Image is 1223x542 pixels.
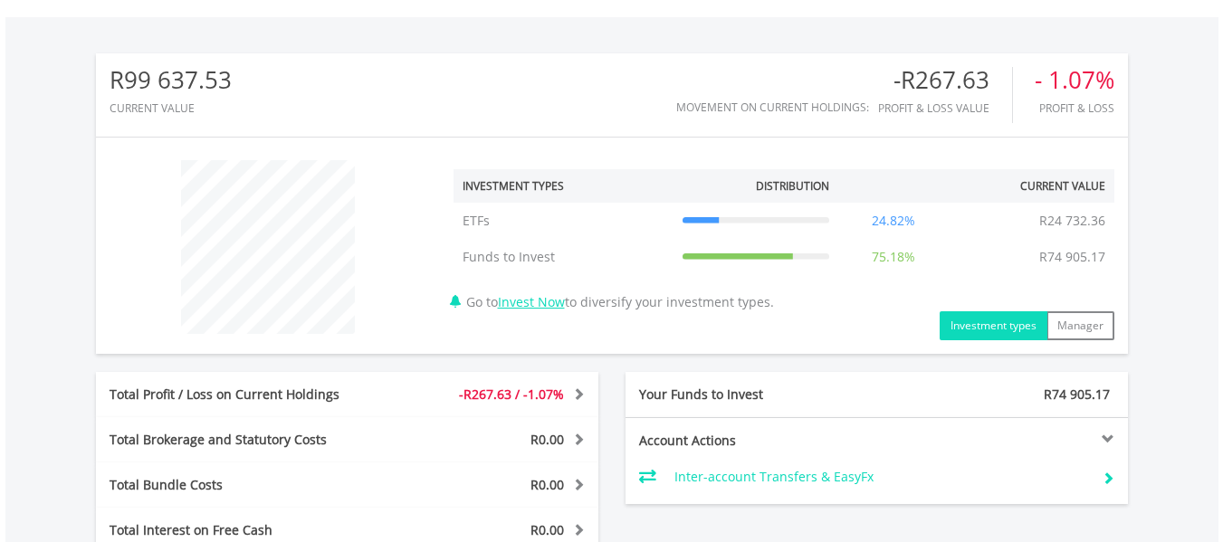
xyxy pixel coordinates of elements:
div: Your Funds to Invest [626,385,877,404]
td: R74 905.17 [1030,239,1114,275]
span: R0.00 [530,476,564,493]
div: CURRENT VALUE [110,102,232,114]
button: Manager [1046,311,1114,340]
td: ETFs [454,203,674,239]
td: Inter-account Transfers & EasyFx [674,463,1088,490]
th: Current Value [949,169,1114,203]
div: R99 637.53 [110,67,232,93]
div: Distribution [756,178,829,194]
div: Total Interest on Free Cash [96,521,389,539]
div: -R267.63 [878,67,1012,93]
div: Total Bundle Costs [96,476,389,494]
div: Profit & Loss [1035,102,1114,114]
span: -R267.63 / -1.07% [459,385,564,403]
span: R74 905.17 [1044,385,1110,403]
div: Total Brokerage and Statutory Costs [96,431,389,449]
td: Funds to Invest [454,239,674,275]
td: 75.18% [838,239,949,275]
td: R24 732.36 [1030,203,1114,239]
td: 24.82% [838,203,949,239]
span: R0.00 [530,521,564,538]
th: Investment Types [454,169,674,203]
span: R0.00 [530,431,564,448]
div: Movement on Current Holdings: [676,101,869,113]
button: Investment types [940,311,1047,340]
div: Go to to diversify your investment types. [440,151,1128,340]
div: - 1.07% [1035,67,1114,93]
a: Invest Now [498,293,565,310]
div: Account Actions [626,432,877,450]
div: Total Profit / Loss on Current Holdings [96,385,389,404]
div: Profit & Loss Value [878,102,1012,114]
